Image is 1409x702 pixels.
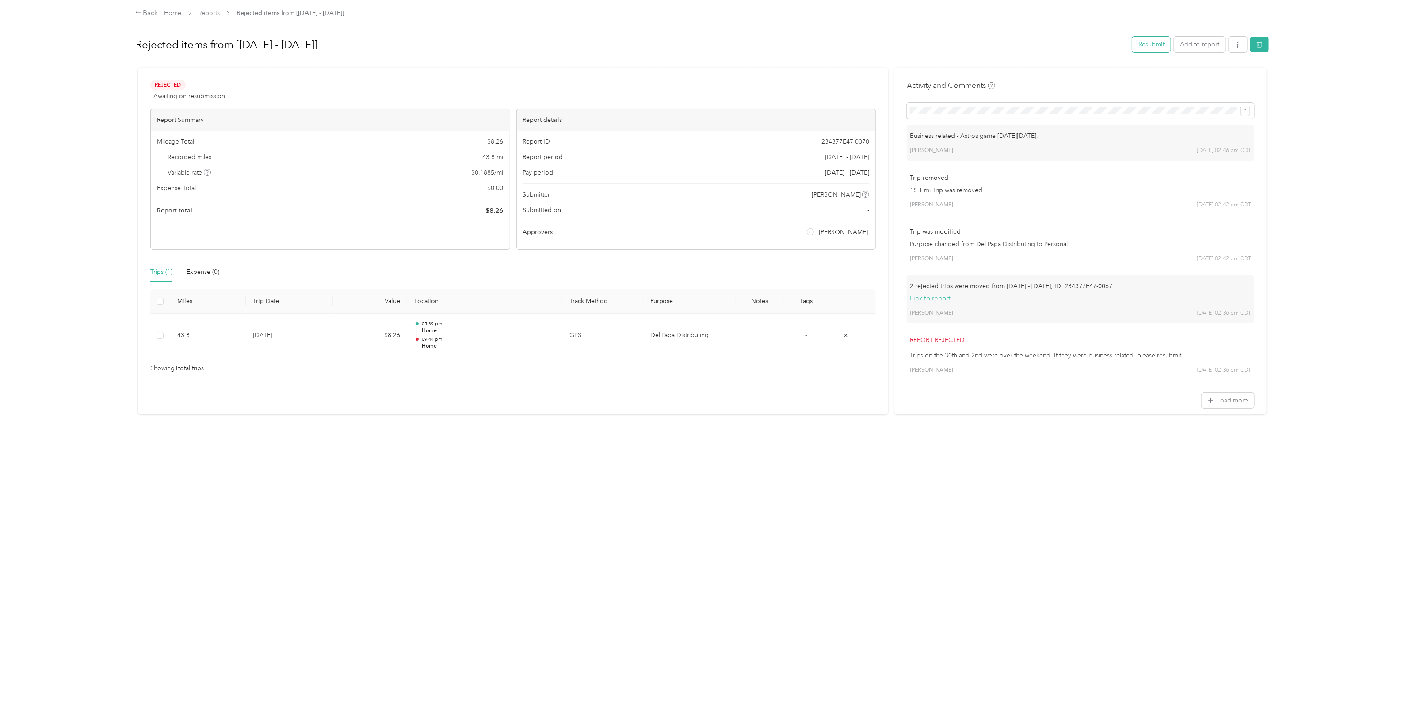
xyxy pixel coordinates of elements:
th: Purpose [643,289,737,314]
a: Link to report [910,294,951,303]
span: $ 8.26 [486,205,504,216]
p: Home [422,342,555,350]
th: Miles [170,289,246,314]
p: Report rejected [910,335,1251,345]
span: [DATE] 02:46 pm CDT [1197,147,1251,155]
span: [PERSON_NAME] [910,147,953,155]
a: Home [164,9,181,17]
p: Home [422,327,555,335]
span: - [867,205,869,215]
p: Trip removed [910,173,1251,182]
div: Expense (0) [187,267,219,277]
span: [PERSON_NAME] [910,366,953,374]
th: Track Method [562,289,643,314]
span: Variable rate [168,168,211,177]
div: Trips (1) [150,267,172,277]
span: [DATE] 02:36 pm CDT [1197,309,1251,317]
p: 09:44 pm [422,336,555,342]
th: Tags [783,289,829,314]
span: Rejected [150,80,186,90]
span: Report period [523,152,563,162]
span: 43.8 mi [483,152,504,162]
span: Pay period [523,168,554,177]
span: Showing 1 total trips [150,364,204,373]
td: 43.8 [170,314,246,358]
button: Load more [1202,393,1254,408]
p: 05:39 pm [422,321,555,327]
span: - [805,331,807,339]
span: [PERSON_NAME] [819,228,868,237]
td: GPS [562,314,643,358]
button: Add to report [1174,37,1226,52]
span: 234377E47-0070 [821,137,869,146]
span: Awaiting on resubmission [153,91,225,101]
span: [PERSON_NAME] [910,201,953,209]
span: [PERSON_NAME] [910,309,953,317]
p: 2 rejected trips were moved from [DATE] - [DATE], ID: 234377E47-0067 [910,281,1251,291]
div: Report details [517,109,876,131]
span: Recorded miles [168,152,211,162]
p: Purpose changed from Del Papa Distributing to Personal [910,239,1251,249]
th: Notes [736,289,783,314]
span: [DATE] 02:42 pm CDT [1197,255,1251,263]
span: Rejected items from [[DATE] - [DATE]] [237,8,344,18]
td: $8.26 [333,314,408,358]
iframe: Everlance-gr Chat Button Frame [1359,653,1409,702]
p: Business related - Astros game [DATE][DATE]. [910,131,1251,140]
button: Resubmit [1132,37,1171,52]
span: $ 0.1885 / mi [472,168,504,177]
div: Back [135,8,158,19]
td: [DATE] [246,314,333,358]
span: Report total [157,206,192,215]
span: $ 8.26 [488,137,504,146]
span: [DATE] - [DATE] [825,152,869,162]
h1: Rejected items from [Aug 1 - 31, 2025] [136,34,1126,55]
th: Trip Date [246,289,333,314]
span: $ 0.00 [488,183,504,193]
span: Submitter [523,190,550,199]
h4: Activity and Comments [907,80,995,91]
p: Trips on the 30th and 2nd were over the weekend. If they were business related, please resubmit. [910,351,1251,360]
span: [PERSON_NAME] [812,190,861,199]
span: Expense Total [157,183,196,193]
span: [PERSON_NAME] [910,255,953,263]
p: Trip was modified [910,227,1251,236]
span: Mileage Total [157,137,194,146]
th: Location [407,289,562,314]
span: [DATE] 02:42 pm CDT [1197,201,1251,209]
p: 18.1 mi Trip was removed [910,186,1251,195]
span: Submitted on [523,205,561,215]
span: [DATE] 02:36 pm CDT [1197,366,1251,374]
a: Reports [198,9,220,17]
span: Report ID [523,137,550,146]
td: Del Papa Distributing [643,314,737,358]
div: Report Summary [151,109,510,131]
th: Value [333,289,408,314]
span: [DATE] - [DATE] [825,168,869,177]
span: Approvers [523,228,553,237]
